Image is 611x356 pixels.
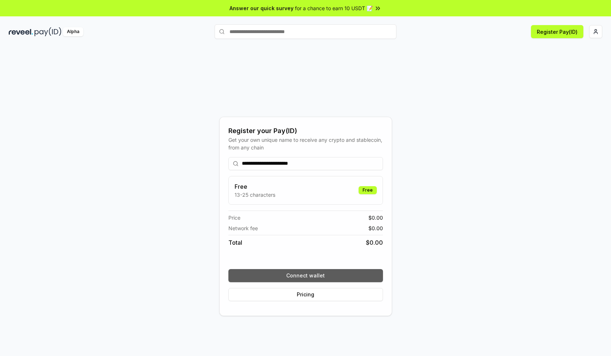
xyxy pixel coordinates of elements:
span: $ 0.00 [368,224,383,232]
div: Get your own unique name to receive any crypto and stablecoin, from any chain [228,136,383,151]
h3: Free [235,182,275,191]
button: Connect wallet [228,269,383,282]
span: Price [228,214,240,221]
img: reveel_dark [9,27,33,36]
span: $ 0.00 [366,238,383,247]
span: Network fee [228,224,258,232]
button: Pricing [228,288,383,301]
span: Total [228,238,242,247]
img: pay_id [35,27,61,36]
div: Free [359,186,377,194]
button: Register Pay(ID) [531,25,583,38]
span: Answer our quick survey [229,4,293,12]
p: 13-25 characters [235,191,275,199]
div: Alpha [63,27,83,36]
div: Register your Pay(ID) [228,126,383,136]
span: for a chance to earn 10 USDT 📝 [295,4,373,12]
span: $ 0.00 [368,214,383,221]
